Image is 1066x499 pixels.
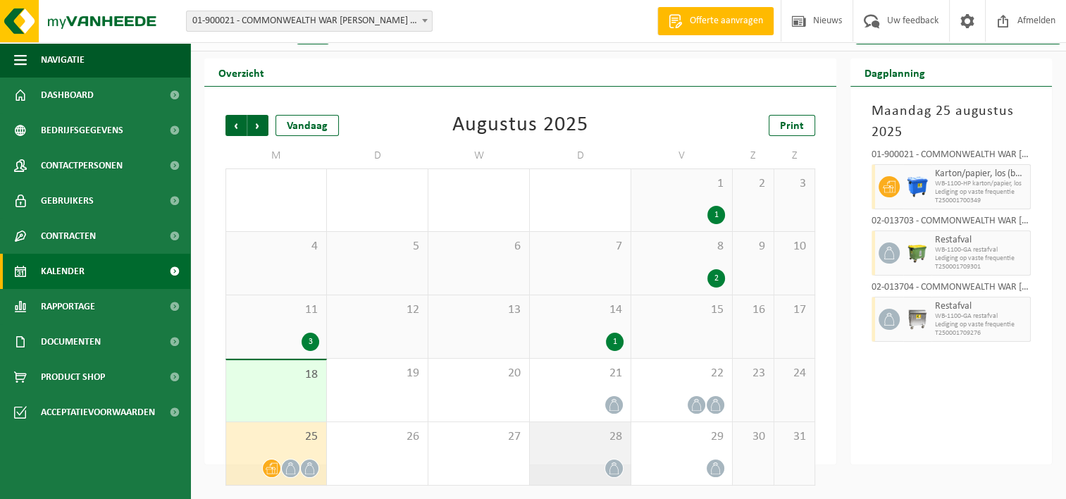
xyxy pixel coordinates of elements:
span: 10 [781,239,808,254]
span: 7 [537,239,624,254]
td: Z [733,143,774,168]
span: 12 [334,302,421,318]
span: Offerte aanvragen [686,14,767,28]
span: Product Shop [41,359,105,395]
a: Print [769,115,815,136]
div: 1 [707,206,725,224]
span: Acceptatievoorwaarden [41,395,155,430]
span: 19 [334,366,421,381]
span: Bedrijfsgegevens [41,113,123,148]
span: T250001709301 [935,263,1027,271]
span: 11 [233,302,319,318]
span: 01-900021 - COMMONWEALTH WAR GRAVES - IEPER [186,11,433,32]
h3: Maandag 25 augustus 2025 [872,101,1031,143]
span: Gebruikers [41,183,94,218]
span: Lediging op vaste frequentie [935,188,1027,197]
span: Lediging op vaste frequentie [935,254,1027,263]
div: 3 [302,333,319,351]
span: 16 [740,302,767,318]
img: WB-1100-GAL-GY-02 [907,309,928,330]
span: 26 [334,429,421,445]
a: Offerte aanvragen [657,7,774,35]
span: 24 [781,366,808,381]
div: 2 [707,269,725,288]
div: 1 [606,333,624,351]
span: 14 [537,302,624,318]
span: WB-1100-GA restafval [935,312,1027,321]
img: WB-1100-HPE-BE-01 [907,176,928,197]
span: 23 [740,366,767,381]
h2: Dagplanning [850,58,939,86]
span: Rapportage [41,289,95,324]
span: 27 [435,429,522,445]
span: 21 [537,366,624,381]
div: 02-013704 - COMMONWEALTH WAR [PERSON_NAME] - ZILLEBEKE [872,283,1031,297]
div: 02-013703 - COMMONWEALTH WAR [PERSON_NAME] - IEPER [872,216,1031,230]
span: Documenten [41,324,101,359]
span: WB-1100-GA restafval [935,246,1027,254]
td: D [530,143,631,168]
span: 20 [435,366,522,381]
td: W [428,143,530,168]
td: Z [774,143,816,168]
span: T250001700349 [935,197,1027,205]
span: 9 [740,239,767,254]
span: Restafval [935,235,1027,246]
span: 8 [638,239,725,254]
td: V [631,143,733,168]
div: Augustus 2025 [452,115,588,136]
span: 6 [435,239,522,254]
span: T250001709276 [935,329,1027,338]
span: Contactpersonen [41,148,123,183]
span: WB-1100-HP karton/papier, los [935,180,1027,188]
span: 31 [781,429,808,445]
td: D [327,143,428,168]
span: 25 [233,429,319,445]
span: Lediging op vaste frequentie [935,321,1027,329]
span: 3 [781,176,808,192]
span: 15 [638,302,725,318]
span: 5 [334,239,421,254]
span: Contracten [41,218,96,254]
span: 28 [537,429,624,445]
span: 17 [781,302,808,318]
span: 13 [435,302,522,318]
span: 30 [740,429,767,445]
span: Navigatie [41,42,85,78]
div: Vandaag [275,115,339,136]
span: Vorige [225,115,247,136]
h2: Overzicht [204,58,278,86]
span: Kalender [41,254,85,289]
span: Dashboard [41,78,94,113]
span: 18 [233,367,319,383]
span: Restafval [935,301,1027,312]
span: 4 [233,239,319,254]
img: WB-1100-HPE-GN-51 [907,242,928,264]
span: 22 [638,366,725,381]
span: 2 [740,176,767,192]
span: Karton/papier, los (bedrijven) [935,168,1027,180]
span: Volgende [247,115,268,136]
span: Print [780,121,804,132]
span: 1 [638,176,725,192]
div: 01-900021 - COMMONWEALTH WAR [PERSON_NAME] - IEPER [872,150,1031,164]
td: M [225,143,327,168]
span: 01-900021 - COMMONWEALTH WAR GRAVES - IEPER [187,11,432,31]
span: 29 [638,429,725,445]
